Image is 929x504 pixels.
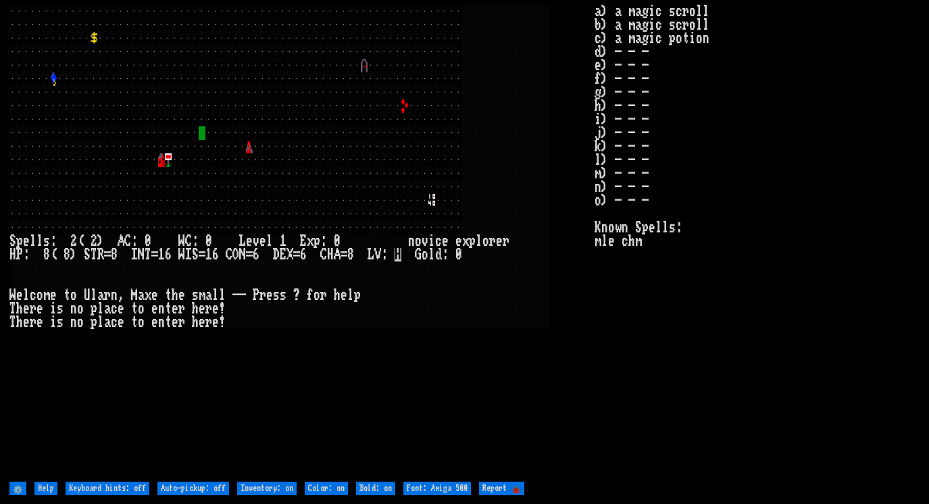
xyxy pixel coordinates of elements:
[23,248,30,261] div: :
[30,316,36,329] div: r
[482,234,489,248] div: o
[368,248,374,261] div: L
[172,316,178,329] div: e
[104,316,111,329] div: a
[111,288,118,302] div: n
[395,248,401,261] mark: H
[9,288,16,302] div: W
[403,482,471,495] input: Font: Amiga 500
[300,234,307,248] div: E
[259,234,266,248] div: e
[84,248,91,261] div: S
[70,302,77,316] div: n
[43,288,50,302] div: m
[97,234,104,248] div: )
[57,302,64,316] div: s
[327,248,334,261] div: H
[381,248,388,261] div: :
[9,234,16,248] div: S
[151,288,158,302] div: e
[104,248,111,261] div: =
[356,482,395,495] input: Bold: on
[23,234,30,248] div: e
[489,234,496,248] div: r
[239,288,246,302] div: -
[84,288,91,302] div: U
[23,316,30,329] div: e
[334,288,341,302] div: h
[9,302,16,316] div: T
[138,302,145,316] div: o
[165,248,172,261] div: 6
[199,288,205,302] div: m
[219,288,226,302] div: l
[77,234,84,248] div: (
[97,316,104,329] div: l
[91,302,97,316] div: p
[97,248,104,261] div: R
[273,288,280,302] div: s
[97,302,104,316] div: l
[9,248,16,261] div: H
[158,302,165,316] div: n
[70,248,77,261] div: )
[118,316,124,329] div: e
[178,288,185,302] div: e
[205,234,212,248] div: 0
[178,316,185,329] div: r
[293,288,300,302] div: ?
[212,288,219,302] div: l
[158,316,165,329] div: n
[320,234,327,248] div: :
[131,302,138,316] div: t
[185,248,192,261] div: I
[435,248,442,261] div: d
[91,234,97,248] div: 2
[266,288,273,302] div: e
[455,248,462,261] div: 0
[43,248,50,261] div: 8
[232,288,239,302] div: -
[341,248,347,261] div: =
[111,316,118,329] div: c
[320,248,327,261] div: C
[50,316,57,329] div: i
[246,248,253,261] div: =
[104,288,111,302] div: r
[16,234,23,248] div: p
[232,248,239,261] div: O
[192,234,199,248] div: :
[151,316,158,329] div: e
[70,234,77,248] div: 2
[138,248,145,261] div: N
[307,234,313,248] div: x
[205,248,212,261] div: 1
[415,248,422,261] div: G
[91,288,97,302] div: l
[30,234,36,248] div: l
[77,302,84,316] div: o
[239,248,246,261] div: N
[36,288,43,302] div: o
[70,316,77,329] div: n
[199,248,205,261] div: =
[334,234,341,248] div: 0
[428,234,435,248] div: i
[64,248,70,261] div: 8
[64,288,70,302] div: t
[205,302,212,316] div: r
[91,316,97,329] div: p
[178,248,185,261] div: W
[30,288,36,302] div: c
[237,482,297,495] input: Inventory: on
[300,248,307,261] div: 6
[118,234,124,248] div: A
[347,248,354,261] div: 8
[124,234,131,248] div: C
[479,482,524,495] input: Report 🐞
[165,288,172,302] div: t
[104,302,111,316] div: a
[205,288,212,302] div: a
[212,316,219,329] div: e
[97,288,104,302] div: a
